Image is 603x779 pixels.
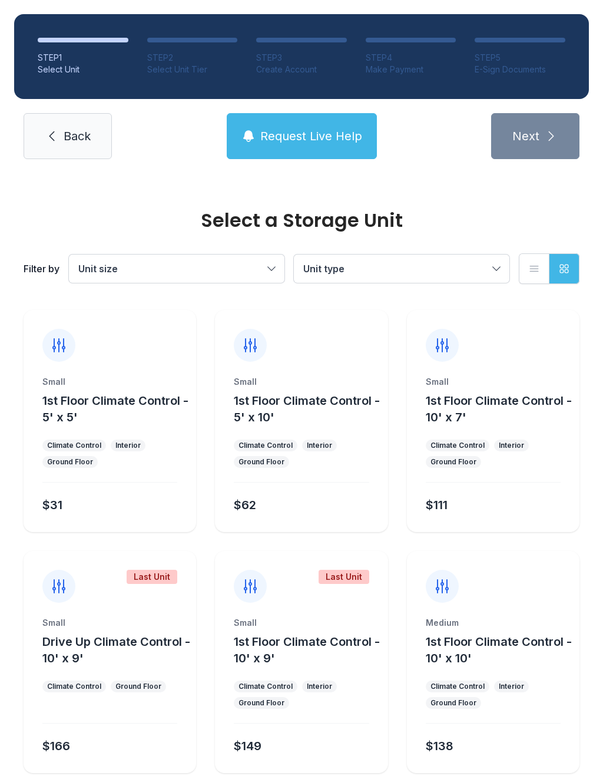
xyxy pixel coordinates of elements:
[499,441,524,450] div: Interior
[42,394,188,424] span: 1st Floor Climate Control - 5' x 5'
[47,441,101,450] div: Climate Control
[238,682,293,691] div: Climate Control
[47,457,93,467] div: Ground Floor
[38,52,128,64] div: STEP 1
[426,635,572,665] span: 1st Floor Climate Control - 10' x 10'
[147,52,238,64] div: STEP 2
[260,128,362,144] span: Request Live Help
[426,394,572,424] span: 1st Floor Climate Control - 10' x 7'
[238,457,284,467] div: Ground Floor
[430,698,476,708] div: Ground Floor
[307,441,332,450] div: Interior
[234,738,261,754] div: $149
[42,376,177,388] div: Small
[426,376,561,388] div: Small
[115,441,141,450] div: Interior
[234,392,383,425] button: 1st Floor Climate Control - 5' x 10'
[430,682,485,691] div: Climate Control
[512,128,539,144] span: Next
[430,441,485,450] div: Climate Control
[47,682,101,691] div: Climate Control
[238,698,284,708] div: Ground Floor
[147,64,238,75] div: Select Unit Tier
[426,738,453,754] div: $138
[426,392,575,425] button: 1st Floor Climate Control - 10' x 7'
[499,682,524,691] div: Interior
[38,64,128,75] div: Select Unit
[238,441,293,450] div: Climate Control
[475,52,565,64] div: STEP 5
[426,617,561,629] div: Medium
[426,633,575,666] button: 1st Floor Climate Control - 10' x 10'
[256,64,347,75] div: Create Account
[42,392,191,425] button: 1st Floor Climate Control - 5' x 5'
[64,128,91,144] span: Back
[69,255,284,283] button: Unit size
[24,262,59,276] div: Filter by
[303,263,344,275] span: Unit type
[234,376,369,388] div: Small
[234,497,256,513] div: $62
[42,635,190,665] span: Drive Up Climate Control - 10' x 9'
[430,457,476,467] div: Ground Floor
[42,633,191,666] button: Drive Up Climate Control - 10' x 9'
[294,255,509,283] button: Unit type
[127,570,177,584] div: Last Unit
[234,635,380,665] span: 1st Floor Climate Control - 10' x 9'
[234,394,380,424] span: 1st Floor Climate Control - 5' x 10'
[78,263,118,275] span: Unit size
[256,52,347,64] div: STEP 3
[234,617,369,629] div: Small
[307,682,332,691] div: Interior
[234,633,383,666] button: 1st Floor Climate Control - 10' x 9'
[42,738,70,754] div: $166
[115,682,161,691] div: Ground Floor
[475,64,565,75] div: E-Sign Documents
[426,497,448,513] div: $111
[366,64,456,75] div: Make Payment
[366,52,456,64] div: STEP 4
[319,570,369,584] div: Last Unit
[42,617,177,629] div: Small
[42,497,62,513] div: $31
[24,211,579,230] div: Select a Storage Unit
